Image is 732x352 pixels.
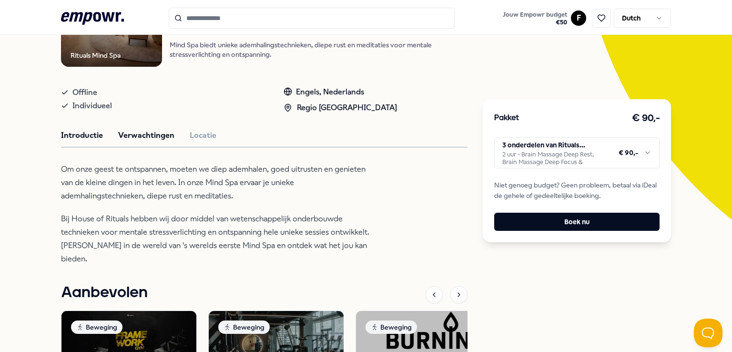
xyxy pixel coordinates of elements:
div: Beweging [218,321,270,334]
h3: € 90,- [632,111,660,126]
div: Regio [GEOGRAPHIC_DATA] [284,102,397,114]
iframe: Help Scout Beacon - Open [694,319,722,347]
button: Verwachtingen [118,129,174,142]
input: Search for products, categories or subcategories [169,8,455,29]
div: Beweging [71,321,122,334]
button: Locatie [190,129,216,142]
p: Om onze geest te ontspannen, moeten we diep ademhalen, goed uitrusten en genieten van de kleine d... [61,163,371,203]
div: Rituals Mind Spa [71,50,121,61]
h1: Aanbevolen [61,281,148,305]
button: F [571,10,586,26]
div: Beweging [366,321,417,334]
button: Introductie [61,129,103,142]
span: Jouw Empowr budget [503,11,567,19]
button: Jouw Empowr budget€50 [501,9,569,28]
p: Mind Spa biedt unieke ademhalingstechnieken, diepe rust en meditaties voor mentale stressverlicht... [170,40,468,59]
span: Offline [72,86,97,99]
span: Niet genoeg budget? Geen probleem, betaal via iDeal de gehele of gedeeltelijke boeking. [494,180,660,201]
a: Jouw Empowr budget€50 [499,8,571,28]
div: Engels, Nederlands [284,86,397,98]
p: Bij House of Rituals hebben wij door middel van wetenschappelijk onderbouwde technieken voor ment... [61,212,371,266]
span: Individueel [72,99,112,113]
h3: Pakket [494,112,519,124]
span: € 50 [503,19,567,26]
button: Boek nu [494,213,660,231]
